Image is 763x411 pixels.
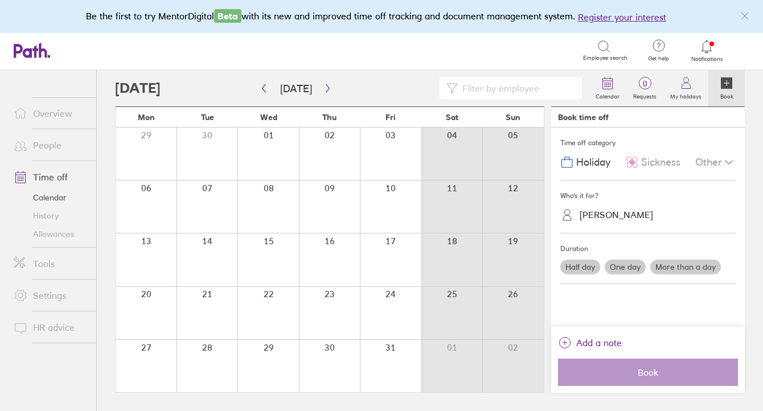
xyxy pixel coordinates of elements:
span: Thu [322,113,337,122]
div: Who's it for? [560,187,736,204]
span: Holiday [576,157,610,168]
a: Notifications [688,39,725,63]
span: Tue [201,113,214,122]
label: One day [605,260,646,274]
label: Requests [626,90,663,100]
div: Time off category [560,134,736,151]
button: Register your interest [578,10,666,24]
div: Book time off [558,113,609,122]
span: Employee search [583,55,627,61]
span: Sun [506,113,520,122]
button: Book [558,359,738,386]
span: Get help [640,55,677,62]
span: Sat [446,113,458,122]
span: Notifications [688,56,725,63]
a: HR advice [5,316,96,339]
a: History [5,207,96,225]
label: Half day [560,260,600,274]
span: Wed [260,113,277,122]
span: Fri [385,113,396,122]
span: Add a note [576,334,622,352]
button: Add a note [558,334,622,352]
span: Beta [214,9,241,23]
input: Filter by employee [458,77,575,99]
a: 0Requests [626,70,663,106]
label: Calendar [589,90,626,100]
label: Book [713,90,740,100]
span: 0 [626,79,663,88]
div: [PERSON_NAME] [580,209,653,220]
span: Book [566,367,730,377]
div: Be the first to try MentorDigital with its new and improved time off tracking and document manage... [86,9,678,24]
a: Tools [5,252,96,275]
a: Calendar [5,188,96,207]
a: People [5,134,96,157]
a: Time off [5,166,96,188]
label: My holidays [663,90,708,100]
a: Overview [5,102,96,125]
a: Allowances [5,225,96,243]
div: Search [128,45,157,55]
a: Settings [5,284,96,307]
div: Duration [560,240,736,257]
a: Book [708,70,745,106]
a: Calendar [589,70,626,106]
label: More than a day [650,260,721,274]
span: Mon [138,113,155,122]
span: Sickness [641,157,680,168]
button: [DATE] [271,79,321,98]
a: My holidays [663,70,708,106]
div: Other [695,151,736,173]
